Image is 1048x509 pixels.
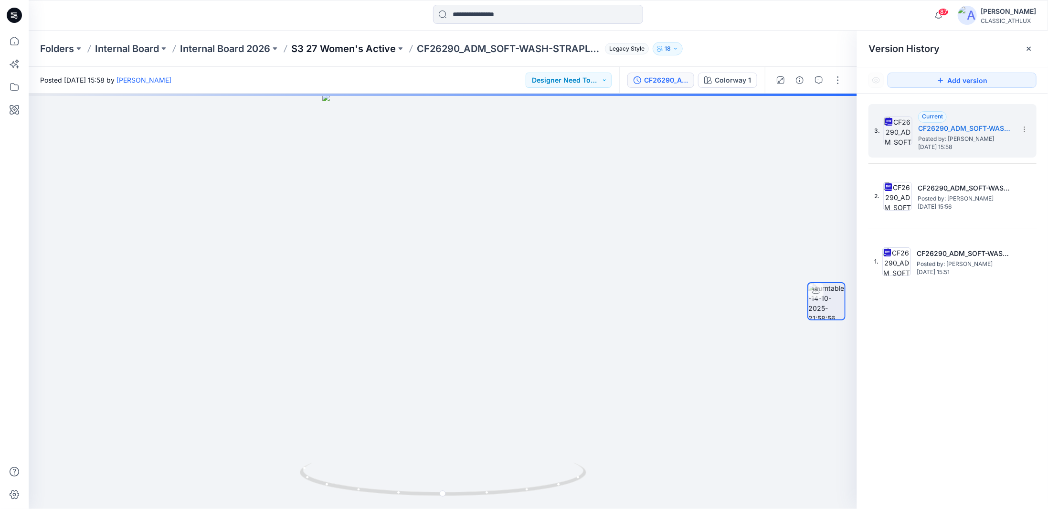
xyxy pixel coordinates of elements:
span: [DATE] 15:51 [917,269,1012,276]
button: Legacy Style [601,42,649,55]
p: 18 [665,43,671,54]
img: avatar [958,6,977,25]
button: Colorway 1 [698,73,757,88]
span: 1. [874,257,879,266]
span: [DATE] 15:56 [918,203,1013,210]
a: Internal Board [95,42,159,55]
button: Details [792,73,807,88]
button: CF26290_ADM_SOFT-WASH-STRAPLESS-TANK [DATE] [627,73,694,88]
span: Current [922,113,943,120]
div: Colorway 1 [715,75,751,85]
span: Posted by: Chantal Athlux [918,194,1013,203]
img: CF26290_ADM_SOFT-WASH-STRAPLESS-TANK 14OCT25 [883,182,912,211]
button: 18 [653,42,683,55]
button: Show Hidden Versions [868,73,884,88]
span: Posted [DATE] 15:58 by [40,75,171,85]
span: 2. [874,192,879,201]
span: 3. [874,127,880,135]
a: Internal Board 2026 [180,42,270,55]
a: Folders [40,42,74,55]
span: Version History [868,43,940,54]
span: 87 [938,8,949,16]
h5: CF26290_ADM_SOFT-WASH-STRAPLESS-TANK 14OCT25 [918,123,1014,134]
img: CF26290_ADM_SOFT-WASH-STRAPLESS-TANK 14OCT25 [884,117,912,145]
span: [DATE] 15:58 [918,144,1014,150]
h5: CF26290_ADM_SOFT-WASH-STRAPLESS-TANK 14OCT25 [917,248,1012,259]
div: CF26290_ADM_SOFT-WASH-STRAPLESS-TANK 14OCT25 [644,75,688,85]
div: CLASSIC_ATHLUX [981,17,1036,24]
a: [PERSON_NAME] [116,76,171,84]
img: CF26290_ADM_SOFT-WASH-STRAPLESS-TANK 14OCT25 [882,247,911,276]
p: CF26290_ADM_SOFT-WASH-STRAPLESS-TANK [DATE] [417,42,601,55]
a: S3 27 Women's Active [291,42,396,55]
span: Posted by: Chantal Athlux [918,134,1014,144]
h5: CF26290_ADM_SOFT-WASH-STRAPLESS-TANK 14OCT25 [918,182,1013,194]
div: [PERSON_NAME] [981,6,1036,17]
button: Add version [888,73,1037,88]
img: turntable-14-10-2025-21:58:56 [808,283,845,319]
span: Legacy Style [605,43,649,54]
button: Close [1025,45,1033,53]
span: Posted by: Chantal Athlux [917,259,1012,269]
